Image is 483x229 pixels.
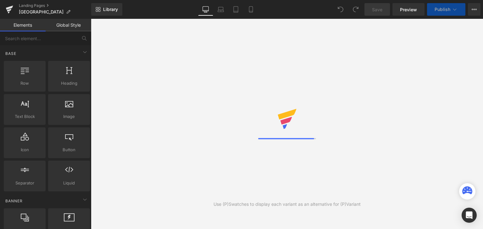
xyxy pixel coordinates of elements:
span: Image [50,113,88,120]
span: Publish [435,7,450,12]
a: Landing Pages [19,3,91,8]
span: Liquid [50,180,88,186]
span: [GEOGRAPHIC_DATA] [19,9,64,14]
span: Icon [6,146,44,153]
a: New Library [91,3,122,16]
a: Preview [392,3,425,16]
span: Separator [6,180,44,186]
a: Global Style [46,19,91,31]
button: Redo [349,3,362,16]
button: More [468,3,480,16]
span: Banner [5,198,23,204]
span: Row [6,80,44,87]
a: Mobile [243,3,258,16]
span: Save [372,6,382,13]
a: Tablet [228,3,243,16]
div: Use (P)Swatches to display each variant as an alternative for (P)Variant [214,201,361,208]
span: Library [103,7,118,12]
span: Preview [400,6,417,13]
a: Laptop [213,3,228,16]
div: Open Intercom Messenger [462,208,477,223]
a: Desktop [198,3,213,16]
span: Text Block [6,113,44,120]
button: Publish [427,3,465,16]
span: Button [50,146,88,153]
span: Base [5,51,17,56]
span: Heading [50,80,88,87]
button: Undo [334,3,347,16]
